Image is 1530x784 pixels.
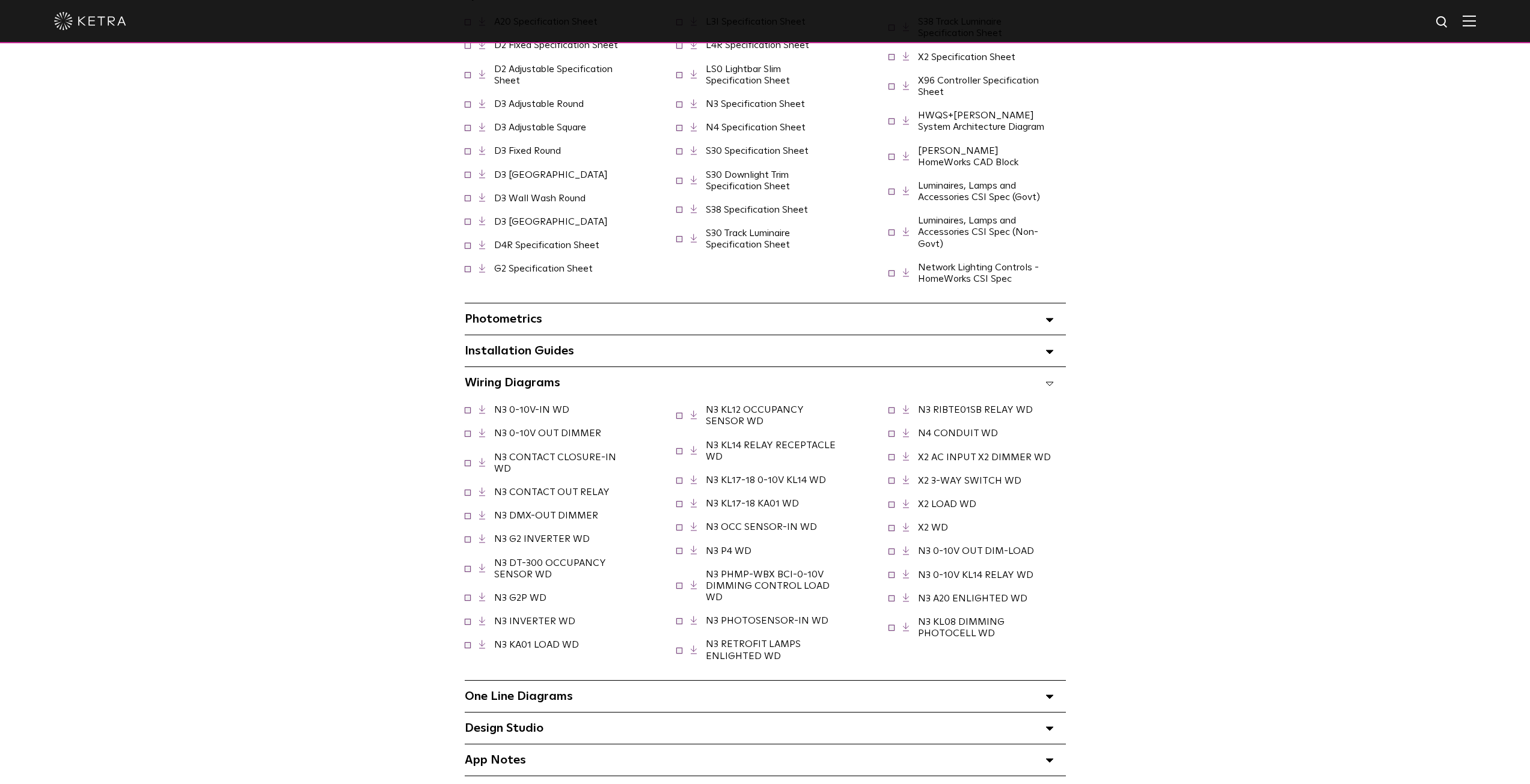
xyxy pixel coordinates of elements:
a: N3 CONTACT CLOSURE-IN WD [494,452,616,473]
a: N3 A20 ENLIGHTED WD [918,594,1027,603]
a: Luminaires, Lamps and Accessories CSI Spec (Non-Govt) [918,216,1038,248]
a: N3 KL17-18 KA01 WD [706,499,799,508]
a: D3 [GEOGRAPHIC_DATA] [494,170,608,180]
span: One Line Diagrams [465,690,573,702]
a: N3 RETROFIT LAMPS ENLIGHTED WD [706,639,801,660]
a: G2 Specification Sheet [494,264,593,273]
a: X2 WD [918,523,948,532]
a: N3 P4 WD [706,546,751,556]
span: Installation Guides [465,345,574,357]
a: N4 CONDUIT WD [918,428,998,438]
a: X2 Specification Sheet [918,52,1015,62]
a: D3 Adjustable Square [494,123,586,132]
a: N3 PHOTOSENSOR-IN WD [706,616,828,625]
a: D3 [GEOGRAPHIC_DATA] [494,217,608,226]
a: N3 0-10V OUT DIMMER [494,428,601,438]
a: N3 0-10V KL14 RELAY WD [918,570,1033,580]
a: N3 RIBTE01SB RELAY WD [918,405,1033,415]
a: D3 Fixed Round [494,146,561,156]
a: N3 KL12 OCCUPANCY SENSOR WD [706,405,804,426]
a: L4R Specification Sheet [706,40,809,50]
a: N3 Specification Sheet [706,99,805,109]
a: LS0 Lightbar Slim Specification Sheet [706,64,790,85]
a: D2 Adjustable Specification Sheet [494,64,613,85]
span: Design Studio [465,722,543,734]
a: N3 OCC SENSOR-IN WD [706,522,817,532]
a: N3 0-10V OUT DIM-LOAD [918,546,1034,556]
img: Hamburger%20Nav.svg [1463,15,1476,26]
a: D2 Fixed Specification Sheet [494,40,618,50]
a: N3 KL14 RELAY RECEPTACLE WD [706,440,836,461]
a: N3 KL08 DIMMING PHOTOCELL WD [918,617,1005,638]
a: N3 G2 INVERTER WD [494,534,590,544]
a: X2 AC INPUT X2 DIMMER WD [918,452,1051,462]
span: App Notes [465,754,526,766]
a: HWQS+[PERSON_NAME] System Architecture Diagram [918,111,1044,132]
span: Wiring Diagrams [465,377,560,389]
a: D3 Adjustable Round [494,99,584,109]
a: S30 Downlight Trim Specification Sheet [706,170,790,191]
a: S38 Specification Sheet [706,205,808,214]
a: X2 LOAD WD [918,499,976,509]
a: N3 KA01 LOAD WD [494,640,579,649]
a: N3 PHMP-WBX BCI-0-10V DIMMING CONTROL LOAD WD [706,570,830,602]
a: [PERSON_NAME] HomeWorks CAD Block [918,146,1018,167]
a: Network Lighting Controls - HomeWorks CSI Spec [918,263,1039,284]
a: N3 KL17-18 0-10V KL14 WD [706,475,826,485]
a: N3 CONTACT OUT RELAY [494,487,610,497]
img: search icon [1435,15,1450,30]
a: N3 DT-300 OCCUPANCY SENSOR WD [494,558,606,579]
a: D3 Wall Wash Round [494,193,586,203]
a: N3 G2P WD [494,593,546,603]
a: Luminaires, Lamps and Accessories CSI Spec (Govt) [918,181,1040,202]
a: S30 Track Luminaire Specification Sheet [706,228,790,249]
a: S30 Specification Sheet [706,146,809,156]
a: N3 DMX-OUT DIMMER [494,511,598,520]
a: X2 3-WAY SWITCH WD [918,476,1021,485]
img: ketra-logo-2019-white [54,12,126,30]
a: N3 0-10V-IN WD [494,405,569,415]
a: N4 Specification Sheet [706,123,806,132]
a: X96 Controller Specification Sheet [918,76,1039,97]
a: D4R Specification Sheet [494,240,599,250]
a: N3 INVERTER WD [494,616,575,626]
span: Photometrics [465,313,542,325]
